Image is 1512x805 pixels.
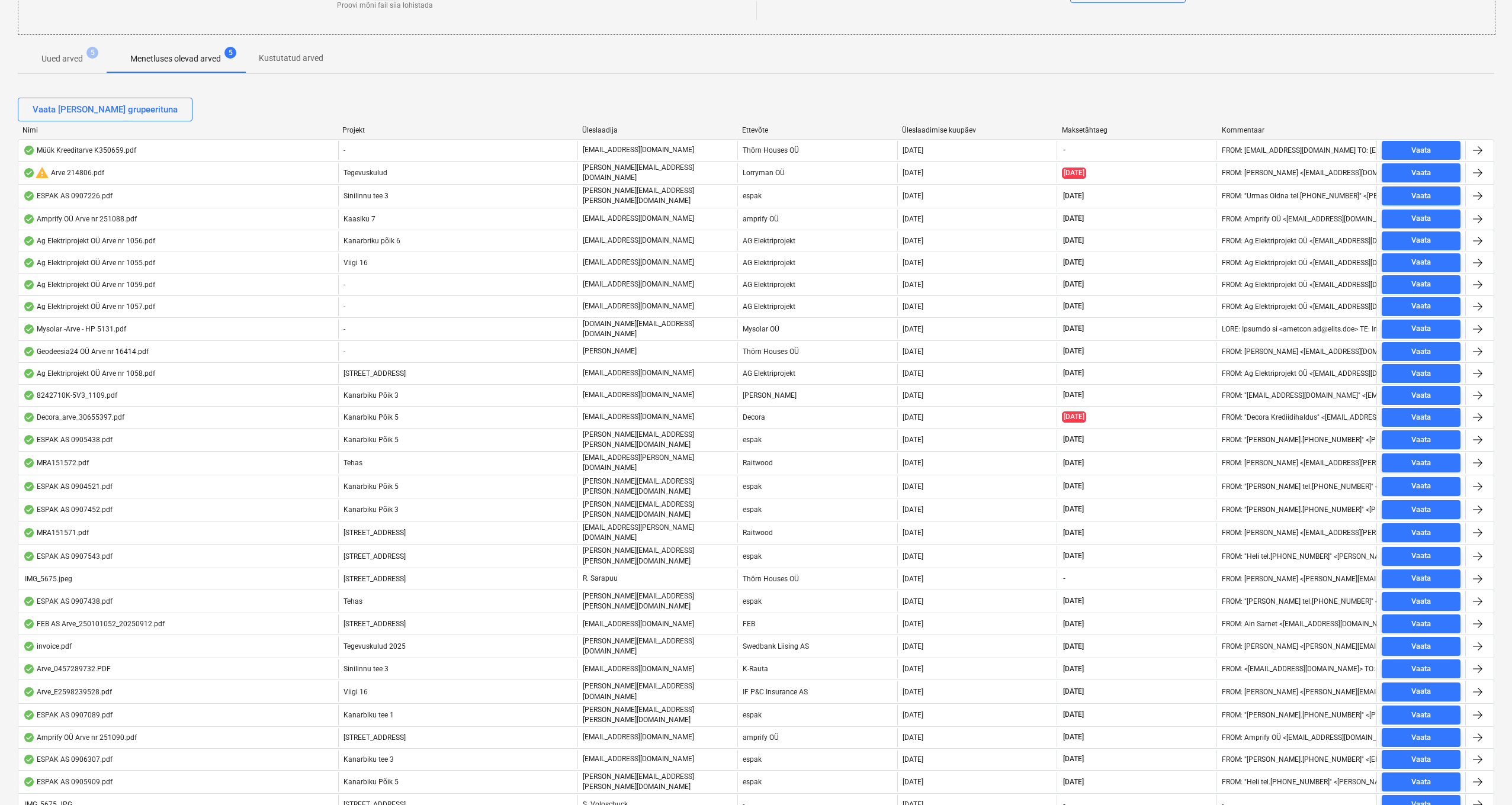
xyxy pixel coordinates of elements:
[1382,210,1460,228] button: Vaata
[903,369,923,378] div: [DATE]
[23,777,35,787] div: Andmed failist loetud
[1411,278,1431,291] div: Vaata
[903,575,923,583] div: [DATE]
[903,733,923,742] div: [DATE]
[1062,574,1067,584] span: -
[1062,754,1085,764] span: [DATE]
[35,166,49,180] span: warning
[23,236,35,246] div: Andmed failist loetud
[583,636,733,656] p: [PERSON_NAME][EMAIL_ADDRESS][DOMAIN_NAME]
[737,705,897,725] div: espak
[344,733,406,742] span: Luige tee 29
[903,259,923,267] div: [DATE]
[1382,523,1460,542] button: Vaata
[23,664,111,674] div: Arve_0457289732.PDF
[41,53,83,65] p: Uued arved
[130,53,221,65] p: Menetluses olevad arved
[23,619,165,629] div: FEB AS Arve_250101052_20250912.pdf
[23,733,137,742] div: Amprify OÜ Arve nr 251090.pdf
[23,191,35,201] div: Andmed failist loetud
[1382,231,1460,250] button: Vaata
[582,126,733,134] div: Üleslaadija
[1062,257,1085,268] span: [DATE]
[583,619,694,629] p: [EMAIL_ADDRESS][DOMAIN_NAME]
[583,145,694,155] p: [EMAIL_ADDRESS][DOMAIN_NAME]
[903,778,923,786] div: [DATE]
[344,597,362,606] span: Tehas
[23,214,137,224] div: Amprify OÜ Arve nr 251088.pdf
[1411,617,1431,631] div: Vaata
[903,505,923,514] div: [DATE]
[1411,753,1431,767] div: Vaata
[737,275,897,294] div: AG Elektriprojekt
[1382,453,1460,472] button: Vaata
[737,186,897,206] div: espak
[23,168,35,178] div: Andmed failist loetud
[737,297,897,316] div: AG Elektriprojekt
[902,126,1052,134] div: Üleslaadimise kuupäev
[1382,186,1460,205] button: Vaata
[344,575,406,583] span: Luige tee 29
[1062,145,1067,155] span: -
[1411,595,1431,608] div: Vaata
[23,347,149,356] div: Geodeesia24 OÜ Arve nr 16414.pdf
[23,369,155,378] div: Ag Elektriprojekt OÜ Arve nr 1058.pdf
[23,391,35,400] div: Andmed failist loetud
[737,681,897,701] div: IF P&C Insurance AS
[23,482,35,491] div: Andmed failist loetud
[224,47,236,59] span: 5
[23,413,124,422] div: Decora_arve_30655397.pdf
[344,302,345,311] span: -
[1222,126,1372,134] div: Kommentaar
[903,302,923,311] div: [DATE]
[344,665,389,673] span: Sinilinnu tee 3
[742,126,893,134] div: Ettevõte
[583,754,694,764] p: [EMAIL_ADDRESS][DOMAIN_NAME]
[1411,685,1431,698] div: Vaata
[583,681,733,701] p: [PERSON_NAME][EMAIL_ADDRESS][DOMAIN_NAME]
[1062,664,1085,674] span: [DATE]
[583,500,733,520] p: [PERSON_NAME][EMAIL_ADDRESS][PERSON_NAME][DOMAIN_NAME]
[583,523,733,543] p: [EMAIL_ADDRESS][PERSON_NAME][DOMAIN_NAME]
[583,591,733,611] p: [PERSON_NAME][EMAIL_ADDRESS][PERSON_NAME][DOMAIN_NAME]
[337,1,433,11] p: Proovi mõni fail siia lohistada
[583,301,694,311] p: [EMAIL_ADDRESS][DOMAIN_NAME]
[583,705,733,725] p: [PERSON_NAME][EMAIL_ADDRESS][PERSON_NAME][DOMAIN_NAME]
[23,642,72,651] div: invoice.pdf
[344,755,394,764] span: Kanarbiku tee 3
[1382,320,1460,339] button: Vaata
[1062,126,1212,134] div: Maksetähtaeg
[737,453,897,473] div: Raitwood
[1382,637,1460,656] button: Vaata
[23,505,35,514] div: Andmed failist loetud
[23,191,113,201] div: ESPAK AS 0907226.pdf
[1411,411,1431,424] div: Vaata
[737,636,897,656] div: Swedbank Liising AS
[737,476,897,497] div: espak
[737,569,897,588] div: Thörn Houses OÜ
[1382,659,1460,678] button: Vaata
[23,214,35,224] div: Andmed failist loetud
[1062,732,1085,742] span: [DATE]
[23,777,113,787] div: ESPAK AS 0905909.pdf
[737,750,897,769] div: espak
[583,186,733,206] p: [PERSON_NAME][EMAIL_ADDRESS][PERSON_NAME][DOMAIN_NAME]
[344,325,345,333] span: -
[737,319,897,339] div: Mysolar OÜ
[1062,551,1085,561] span: [DATE]
[18,98,192,121] button: Vaata [PERSON_NAME] grupeerituna
[1411,367,1431,381] div: Vaata
[737,523,897,543] div: Raitwood
[23,435,35,445] div: Andmed failist loetud
[1411,234,1431,247] div: Vaata
[23,755,113,764] div: ESPAK AS 0906307.pdf
[583,236,694,246] p: [EMAIL_ADDRESS][DOMAIN_NAME]
[344,347,345,356] span: -
[737,253,897,272] div: AG Elektriprojekt
[737,163,897,183] div: Lorryman OÜ
[23,642,35,651] div: Andmed failist loetud
[23,146,35,155] div: Andmed failist loetud
[583,664,694,674] p: [EMAIL_ADDRESS][DOMAIN_NAME]
[344,237,400,245] span: Kanarbriku põik 6
[1062,279,1085,289] span: [DATE]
